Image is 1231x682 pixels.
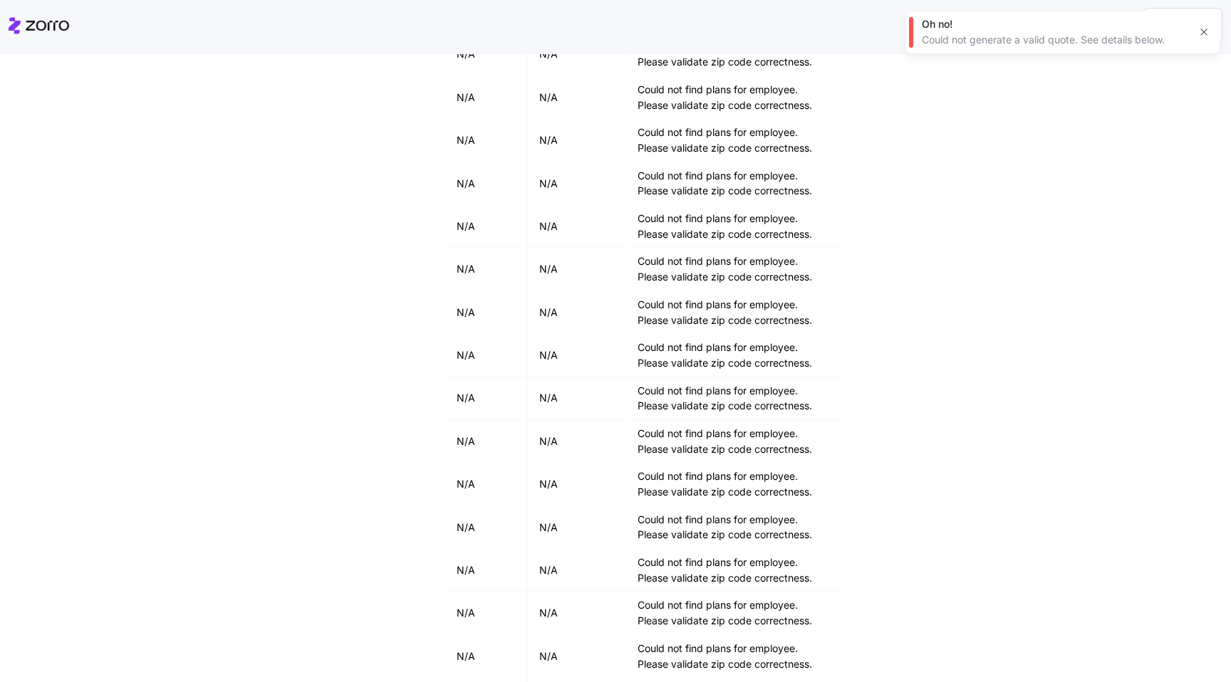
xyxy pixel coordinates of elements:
td: Could not find plans for employee. Please validate zip code correctness. [626,463,840,505]
td: N/A [445,420,528,463]
td: Could not find plans for employee. Please validate zip code correctness. [626,291,840,334]
td: N/A [528,119,626,162]
td: N/A [528,377,626,420]
td: N/A [528,420,626,463]
td: N/A [528,205,626,248]
td: N/A [528,635,626,678]
td: Could not find plans for employee. Please validate zip code correctness. [626,248,840,290]
td: N/A [445,334,528,377]
td: N/A [528,76,626,119]
td: N/A [528,506,626,549]
td: Could not find plans for employee. Please validate zip code correctness. [626,76,840,119]
td: N/A [528,549,626,592]
td: Could not find plans for employee. Please validate zip code correctness. [626,205,840,248]
td: Could not find plans for employee. Please validate zip code correctness. [626,635,840,678]
td: Could not find plans for employee. Please validate zip code correctness. [626,592,840,634]
td: Could not find plans for employee. Please validate zip code correctness. [626,420,840,463]
td: N/A [528,463,626,505]
td: N/A [528,162,626,205]
td: Could not find plans for employee. Please validate zip code correctness. [626,506,840,549]
div: Oh no! [922,17,1188,31]
td: Could not find plans for employee. Please validate zip code correctness. [626,33,840,76]
td: N/A [445,205,528,248]
td: Could not find plans for employee. Please validate zip code correctness. [626,162,840,205]
td: N/A [445,119,528,162]
td: Could not find plans for employee. Please validate zip code correctness. [626,334,840,377]
td: N/A [445,463,528,505]
div: Could not generate a valid quote. See details below. [922,33,1188,47]
td: N/A [528,291,626,334]
td: N/A [445,635,528,678]
td: N/A [445,162,528,205]
td: Could not find plans for employee. Please validate zip code correctness. [626,377,840,420]
td: N/A [445,592,528,634]
td: N/A [528,334,626,377]
td: Could not find plans for employee. Please validate zip code correctness. [626,549,840,592]
td: N/A [445,506,528,549]
td: N/A [528,592,626,634]
td: N/A [445,33,528,76]
td: N/A [445,549,528,592]
td: Could not find plans for employee. Please validate zip code correctness. [626,119,840,162]
td: N/A [528,33,626,76]
td: N/A [445,248,528,290]
td: N/A [445,377,528,420]
td: N/A [445,76,528,119]
td: N/A [528,248,626,290]
td: N/A [445,291,528,334]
